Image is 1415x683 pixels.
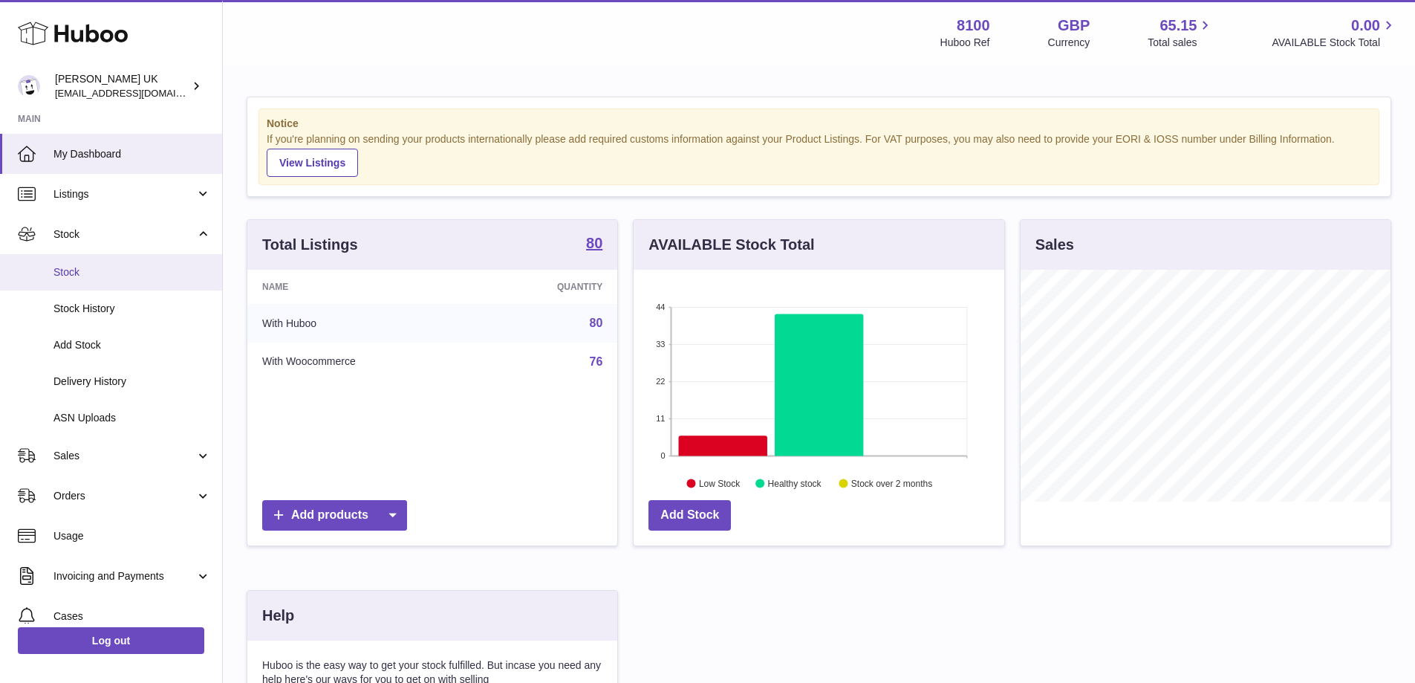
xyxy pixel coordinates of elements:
[18,627,204,654] a: Log out
[53,302,211,316] span: Stock History
[262,235,358,255] h3: Total Listings
[1159,16,1197,36] span: 65.15
[247,304,477,343] td: With Huboo
[586,236,602,250] strong: 80
[1035,235,1074,255] h3: Sales
[657,377,666,386] text: 22
[53,569,195,583] span: Invoicing and Payments
[657,340,666,349] text: 33
[53,375,211,389] span: Delivery History
[657,414,666,423] text: 11
[55,72,189,100] div: [PERSON_NAME] UK
[586,236,602,253] a: 80
[648,500,731,531] a: Add Stock
[53,449,195,463] span: Sales
[53,411,211,425] span: ASN Uploads
[53,227,195,242] span: Stock
[53,489,195,503] span: Orders
[53,609,211,624] span: Cases
[262,606,294,626] h3: Help
[262,500,407,531] a: Add products
[53,529,211,543] span: Usage
[267,132,1371,177] div: If you're planning on sending your products internationally please add required customs informati...
[55,87,218,99] span: [EMAIL_ADDRESS][DOMAIN_NAME]
[247,270,477,304] th: Name
[1058,16,1090,36] strong: GBP
[1272,36,1397,50] span: AVAILABLE Stock Total
[267,117,1371,131] strong: Notice
[768,478,822,488] text: Healthy stock
[18,75,40,97] img: emotion88hk@gmail.com
[53,147,211,161] span: My Dashboard
[477,270,617,304] th: Quantity
[940,36,990,50] div: Huboo Ref
[53,338,211,352] span: Add Stock
[851,478,932,488] text: Stock over 2 months
[53,265,211,279] span: Stock
[247,343,477,381] td: With Woocommerce
[648,235,814,255] h3: AVAILABLE Stock Total
[657,302,666,311] text: 44
[53,187,195,201] span: Listings
[1148,36,1214,50] span: Total sales
[590,317,603,329] a: 80
[957,16,990,36] strong: 8100
[590,355,603,368] a: 76
[1048,36,1090,50] div: Currency
[1148,16,1214,50] a: 65.15 Total sales
[1272,16,1397,50] a: 0.00 AVAILABLE Stock Total
[267,149,358,177] a: View Listings
[1351,16,1380,36] span: 0.00
[661,451,666,460] text: 0
[699,478,741,488] text: Low Stock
